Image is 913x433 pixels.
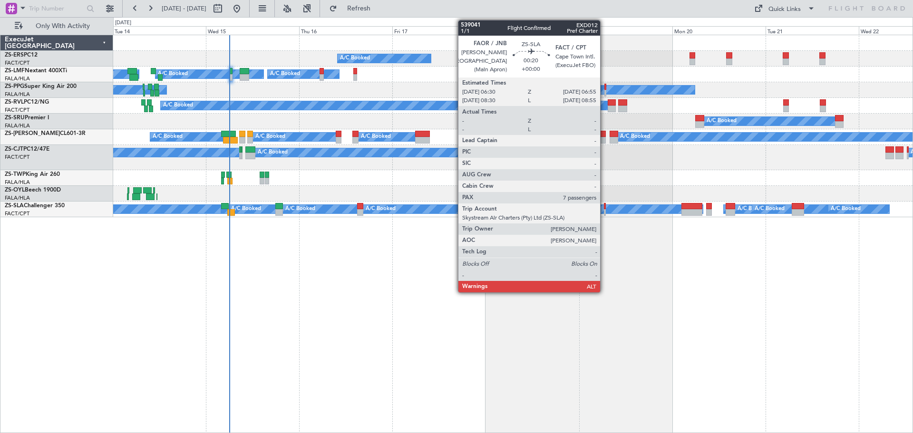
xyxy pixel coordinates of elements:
a: ZS-RVLPC12/NG [5,99,49,105]
div: A/C Booked [526,83,556,97]
span: ZS-SRU [5,115,25,121]
span: Only With Activity [25,23,100,29]
a: FALA/HLA [5,75,30,82]
a: FALA/HLA [5,179,30,186]
div: Wed 15 [206,26,299,35]
div: A/C Booked [163,98,193,113]
div: A/C Booked [755,202,785,216]
div: A/C Booked [361,130,391,144]
span: ZS-ERS [5,52,24,58]
div: Tue 21 [766,26,859,35]
a: FACT/CPT [5,106,29,114]
a: FACT/CPT [5,59,29,67]
div: A/C Booked [340,51,370,66]
div: Thu 16 [299,26,392,35]
span: ZS-SLA [5,203,24,209]
div: A/C Booked [270,67,300,81]
div: Tue 14 [113,26,206,35]
div: [DATE] [115,19,131,27]
div: A/C Booked [258,145,288,160]
span: ZS-OYL [5,187,25,193]
div: A/C Booked [620,130,650,144]
div: Sat 18 [486,26,579,35]
a: ZS-SRUPremier I [5,115,49,121]
a: ZS-LMFNextant 400XTi [5,68,67,74]
div: A/C Booked [285,202,315,216]
a: ZS-PPGSuper King Air 200 [5,84,77,89]
div: A/C Booked [255,130,285,144]
div: A/C Booked [707,114,737,128]
div: A/C Booked [158,67,188,81]
span: Refresh [339,5,379,12]
div: Mon 20 [672,26,766,35]
div: Fri 17 [392,26,486,35]
a: FACT/CPT [5,210,29,217]
a: ZS-[PERSON_NAME]CL601-3R [5,131,86,136]
a: ZS-OYLBeech 1900D [5,187,61,193]
a: ZS-CJTPC12/47E [5,146,49,152]
a: FALA/HLA [5,122,30,129]
div: Sun 19 [579,26,672,35]
div: A/C Booked [231,202,261,216]
span: ZS-PPG [5,84,24,89]
span: [DATE] - [DATE] [162,4,206,13]
button: Only With Activity [10,19,103,34]
span: ZS-RVL [5,99,24,105]
div: A/C Booked [831,202,861,216]
a: ZS-TWPKing Air 260 [5,172,60,177]
span: ZS-[PERSON_NAME] [5,131,60,136]
span: ZS-CJT [5,146,23,152]
div: A/C Booked [554,202,584,216]
a: ZS-ERSPC12 [5,52,38,58]
input: Trip Number [29,1,84,16]
div: A/C Booked [366,202,396,216]
button: Refresh [325,1,382,16]
a: ZS-SLAChallenger 350 [5,203,65,209]
span: ZS-TWP [5,172,26,177]
a: FACT/CPT [5,154,29,161]
span: ZS-LMF [5,68,25,74]
div: A/C Booked [153,130,183,144]
a: FALA/HLA [5,194,30,202]
a: FALA/HLA [5,91,30,98]
div: Quick Links [768,5,801,14]
div: A/C Booked [738,202,767,216]
button: Quick Links [749,1,820,16]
